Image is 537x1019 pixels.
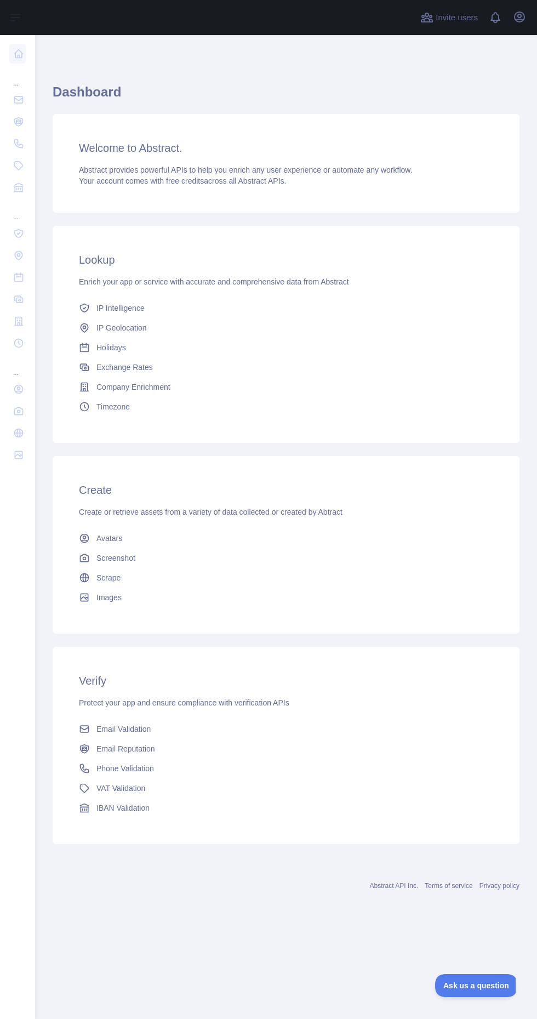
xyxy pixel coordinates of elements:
h1: Dashboard [53,83,519,110]
a: Images [75,588,498,607]
span: Exchange Rates [96,362,153,373]
a: Timezone [75,397,498,417]
a: VAT Validation [75,778,498,798]
h3: Lookup [79,252,493,267]
span: VAT Validation [96,783,145,794]
div: ... [9,66,26,88]
span: Email Validation [96,724,151,735]
a: Holidays [75,338,498,357]
iframe: Toggle Customer Support [435,974,515,997]
a: IP Geolocation [75,318,498,338]
span: Avatars [96,533,122,544]
a: Avatars [75,528,498,548]
a: Phone Validation [75,759,498,778]
a: Terms of service [425,882,472,890]
span: IP Intelligence [96,303,145,314]
a: Abstract API Inc. [370,882,419,890]
a: Screenshot [75,548,498,568]
a: IP Intelligence [75,298,498,318]
span: Invite users [436,12,478,24]
span: Enrich your app or service with accurate and comprehensive data from Abstract [79,277,349,286]
span: Timezone [96,401,130,412]
span: free credits [166,177,204,185]
a: Exchange Rates [75,357,498,377]
a: Email Reputation [75,739,498,759]
a: Privacy policy [479,882,519,890]
span: IP Geolocation [96,322,147,333]
span: Your account comes with across all Abstract APIs. [79,177,286,185]
div: ... [9,200,26,221]
a: IBAN Validation [75,798,498,818]
a: Scrape [75,568,498,588]
span: Company Enrichment [96,382,170,392]
span: Scrape [96,572,121,583]
span: Create or retrieve assets from a variety of data collected or created by Abtract [79,508,342,516]
a: Email Validation [75,719,498,739]
h3: Create [79,482,493,498]
h3: Verify [79,673,493,688]
span: Email Reputation [96,743,155,754]
span: Images [96,592,122,603]
span: Protect your app and ensure compliance with verification APIs [79,698,289,707]
span: Abstract provides powerful APIs to help you enrich any user experience or automate any workflow. [79,166,413,174]
span: Screenshot [96,553,135,563]
span: Holidays [96,342,126,353]
div: ... [9,355,26,377]
a: Company Enrichment [75,377,498,397]
h3: Welcome to Abstract. [79,140,493,156]
span: Phone Validation [96,763,154,774]
span: IBAN Validation [96,802,150,813]
button: Invite users [418,9,480,26]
